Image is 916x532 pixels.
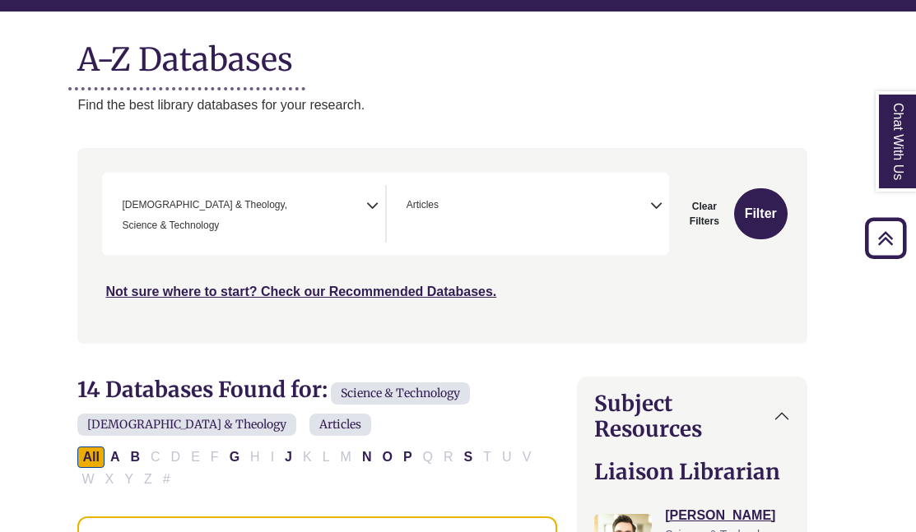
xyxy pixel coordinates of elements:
[122,197,287,213] span: [DEMOGRAPHIC_DATA] & Theology
[77,449,537,485] div: Alpha-list to filter by first letter of database name
[309,414,371,436] span: Articles
[734,188,788,239] button: Submit for Search Results
[859,227,912,249] a: Back to Top
[442,201,449,214] textarea: Search
[400,197,439,213] li: Articles
[125,446,145,468] button: Filter Results B
[115,197,287,213] li: Bible & Theology
[77,414,296,436] span: [DEMOGRAPHIC_DATA] & Theology
[105,285,496,298] a: Not sure where to start? Check our Recommended Databases.
[280,446,297,468] button: Filter Results J
[115,218,219,234] li: Science & Technology
[398,446,417,468] button: Filter Results P
[105,446,125,468] button: Filter Results A
[225,446,244,468] button: Filter Results G
[357,446,377,468] button: Filter Results N
[77,446,104,468] button: All
[679,188,730,239] button: Clear Filters
[459,446,478,468] button: Filter Results S
[578,377,806,455] button: Subject Resources
[122,218,219,234] span: Science & Technology
[77,95,807,116] p: Find the best library databases for your research.
[665,508,775,522] a: [PERSON_NAME]
[594,459,789,484] h2: Liaison Librarian
[77,148,807,344] nav: Search filters
[331,382,470,405] span: Science & Technology
[222,222,230,235] textarea: Search
[377,446,397,468] button: Filter Results O
[77,28,807,78] h1: A-Z Databases
[77,376,328,403] span: 14 Databases Found for:
[407,197,439,213] span: Articles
